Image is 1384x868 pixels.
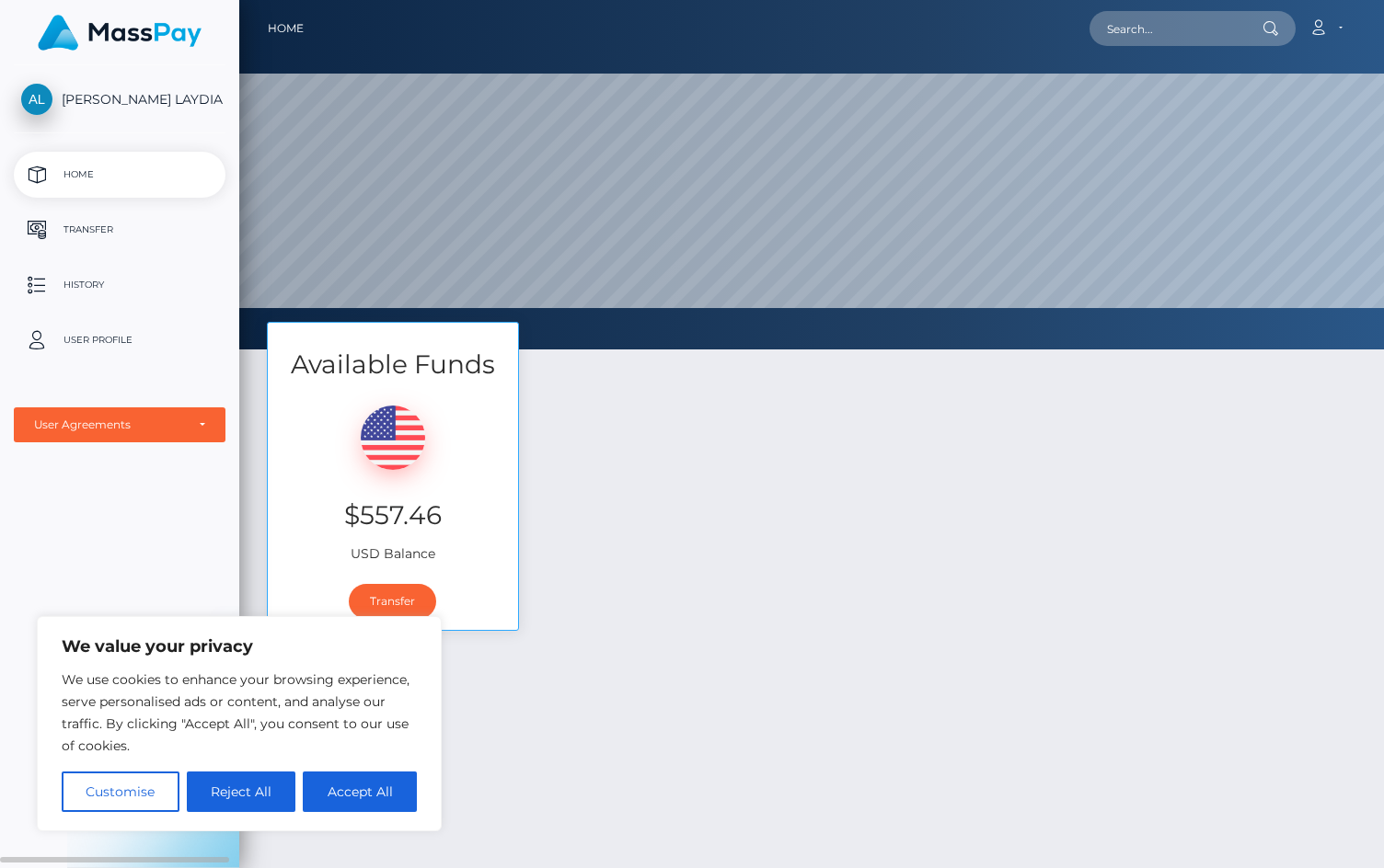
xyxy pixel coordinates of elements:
[268,9,304,48] a: Home
[14,317,225,363] a: User Profile
[62,771,179,812] button: Customise
[38,15,202,51] img: MassPay
[282,497,504,533] h3: $557.46
[1090,11,1263,46] input: Search...
[62,668,417,757] p: We use cookies to enhance your browsing experience, serve personalised ads or content, and analys...
[34,417,185,432] div: User Agreements
[14,91,225,108] span: [PERSON_NAME] LAYDIA
[14,262,225,308] a: History
[21,326,218,354] p: User Profile
[21,161,218,188] p: Home
[268,383,518,573] div: USD Balance
[349,584,436,619] a: Transfer
[187,771,296,812] button: Reject All
[21,271,218,299] p: History
[14,207,225,253] a: Transfer
[14,407,225,442] button: User Agreements
[14,152,225,198] a: Home
[361,405,425,470] img: USD.png
[268,347,518,383] h3: Available Funds
[37,616,442,831] div: We value your privacy
[303,771,417,812] button: Accept All
[62,635,417,657] p: We value your privacy
[21,216,218,244] p: Transfer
